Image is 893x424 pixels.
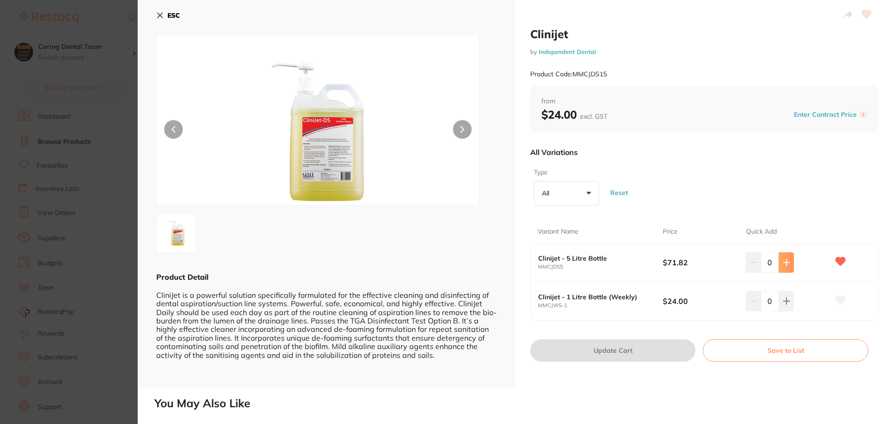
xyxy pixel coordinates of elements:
h2: You May Also Like [154,397,889,410]
small: MMCJDS5 [538,264,663,270]
img: aWR0aD0xOTIw [160,216,193,250]
button: Update Cart [530,339,695,362]
span: excl. GST [580,112,607,121]
span: from [541,97,867,106]
p: Variant Name [538,227,579,236]
b: $71.82 [663,257,738,268]
small: Product Code: MMCJDS15 [530,70,607,78]
button: Enter Contract Price [791,110,860,119]
b: ESC [167,11,180,20]
b: Clinijet - 5 Litre Bottle [538,255,650,262]
p: All [542,189,553,197]
button: All [534,181,599,206]
label: Type [534,168,596,177]
b: Clinijet - 1 Litre Bottle (Weekly) [538,293,650,301]
div: CliniJet is a powerful solution specifically formulated for the effective cleaning and disinfecti... [156,282,497,359]
h2: Clinijet [530,27,878,41]
b: $24.00 [663,296,738,306]
label: i [860,111,867,118]
a: Independent Dental [539,48,596,55]
small: MMCJWS-1 [538,303,663,309]
p: Price [663,227,678,236]
button: Save to List [703,339,868,362]
button: Reset [607,175,631,209]
p: Quick Add [746,227,777,236]
small: by [530,48,878,55]
img: aWR0aD0xOTIw [221,58,415,205]
b: $24.00 [541,108,607,121]
b: Product Detail [156,272,208,282]
button: ESC [156,7,180,23]
p: All Variations [530,148,578,157]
